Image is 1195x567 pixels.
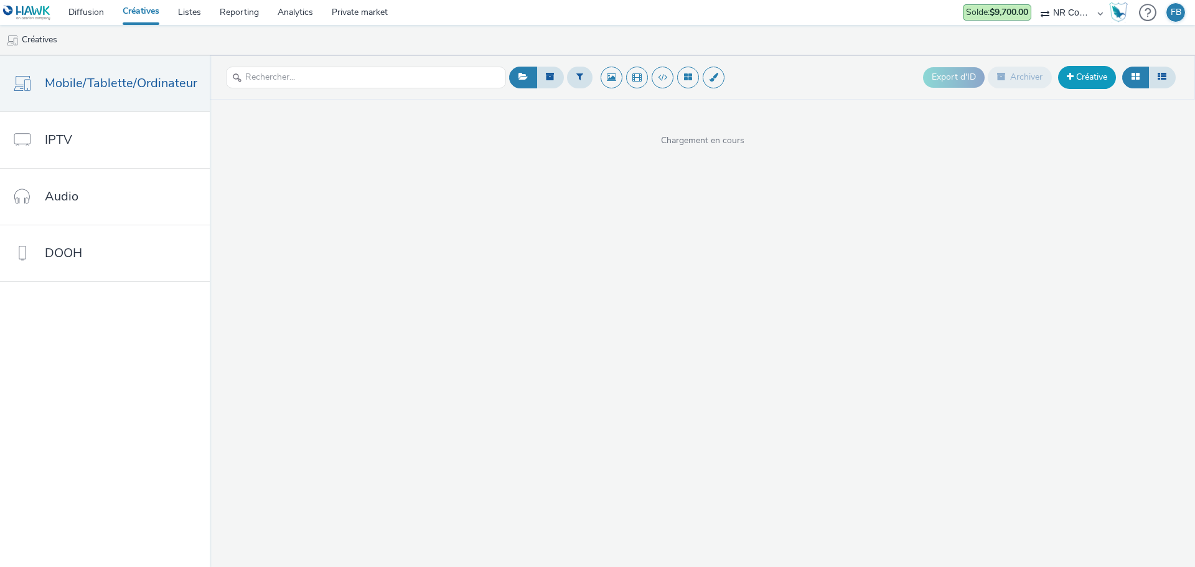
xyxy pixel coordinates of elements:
[966,6,1028,18] span: Solde :
[45,131,72,149] span: IPTV
[1109,2,1128,22] img: Hawk Academy
[45,244,82,262] span: DOOH
[923,67,985,87] button: Export d'ID
[45,187,78,205] span: Audio
[3,5,51,21] img: undefined Logo
[990,6,1028,18] strong: $9,700.00
[6,34,19,47] img: mobile
[45,74,197,92] span: Mobile/Tablette/Ordinateur
[988,67,1052,88] button: Archiver
[1122,67,1149,88] button: Grille
[1148,67,1176,88] button: Liste
[1171,3,1181,22] div: FB
[226,67,506,88] input: Rechercher...
[963,4,1031,21] div: Les dépenses d'aujourd'hui ne sont pas encore prises en compte dans le solde
[210,134,1195,147] span: Chargement en cours
[1109,2,1133,22] a: Hawk Academy
[1058,66,1116,88] a: Créative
